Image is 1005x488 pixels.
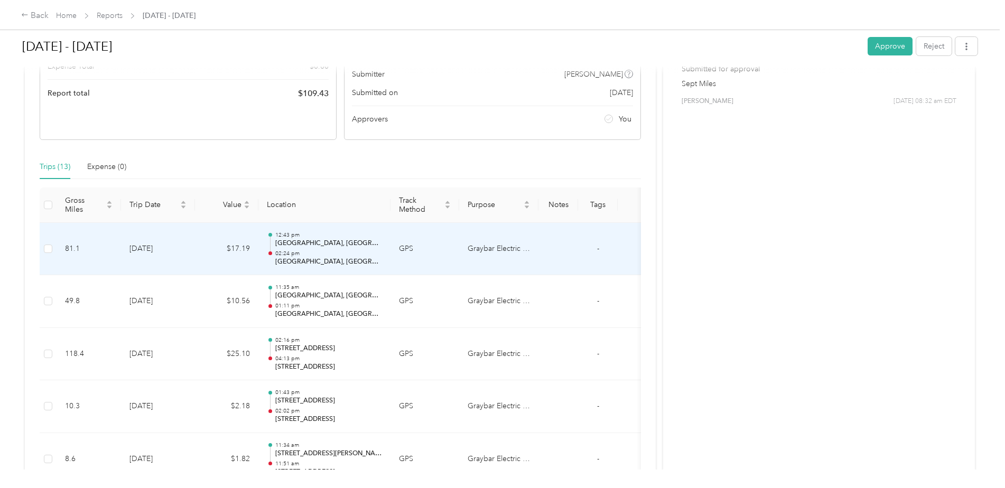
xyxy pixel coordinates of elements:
span: caret-up [180,199,187,205]
p: 02:24 pm [275,250,382,257]
p: [STREET_ADDRESS] [275,362,382,372]
div: Trips (13) [40,161,70,173]
span: caret-down [106,204,113,210]
td: Graybar Electric Company, Inc [459,380,538,433]
iframe: Everlance-gr Chat Button Frame [946,429,1005,488]
p: [GEOGRAPHIC_DATA], [GEOGRAPHIC_DATA] [275,291,382,301]
td: 8.6 [57,433,121,486]
span: Track Method [399,196,442,214]
span: Report total [48,88,90,99]
span: [DATE] 08:32 am EDT [894,97,956,106]
span: [PERSON_NAME] [682,97,733,106]
td: Graybar Electric Company, Inc [459,433,538,486]
td: GPS [390,380,459,433]
td: $25.10 [195,328,258,381]
a: Reports [97,11,123,20]
span: You [619,114,631,125]
span: caret-up [524,199,530,205]
p: [STREET_ADDRESS] [275,415,382,424]
span: caret-up [106,199,113,205]
td: GPS [390,223,459,276]
p: [GEOGRAPHIC_DATA], [GEOGRAPHIC_DATA] [275,309,382,319]
a: Home [56,11,77,20]
td: GPS [390,328,459,381]
th: Purpose [459,187,538,223]
span: [DATE] [610,87,633,98]
span: caret-down [180,204,187,210]
th: Tags [578,187,618,223]
th: Trip Date [121,187,195,223]
span: - [597,401,599,410]
th: Gross Miles [57,187,121,223]
td: $1.82 [195,433,258,486]
div: Expense (0) [87,161,126,173]
p: 11:34 am [275,442,382,449]
p: [STREET_ADDRESS] [275,467,382,477]
td: [DATE] [121,275,195,328]
span: - [597,454,599,463]
p: 11:51 am [275,460,382,467]
p: [GEOGRAPHIC_DATA], [GEOGRAPHIC_DATA] [275,257,382,267]
span: Trip Date [129,200,178,209]
span: $ 109.43 [298,87,329,100]
td: Graybar Electric Company, Inc [459,328,538,381]
p: [STREET_ADDRESS] [275,344,382,353]
td: GPS [390,275,459,328]
th: Value [195,187,258,223]
span: Approvers [352,114,388,125]
td: $10.56 [195,275,258,328]
span: - [597,296,599,305]
td: 49.8 [57,275,121,328]
p: [STREET_ADDRESS][PERSON_NAME][PERSON_NAME] [275,449,382,458]
th: Location [258,187,390,223]
td: 10.3 [57,380,121,433]
td: $2.18 [195,380,258,433]
span: - [597,349,599,358]
p: 01:43 pm [275,389,382,396]
td: 118.4 [57,328,121,381]
td: 81.1 [57,223,121,276]
span: caret-down [444,204,451,210]
p: Sept Miles [682,78,956,89]
button: Reject [916,37,952,55]
span: [DATE] - [DATE] [143,10,196,21]
th: Notes [538,187,578,223]
td: Graybar Electric Company, Inc [459,223,538,276]
div: Back [21,10,49,22]
th: Track Method [390,187,459,223]
p: [STREET_ADDRESS] [275,396,382,406]
td: [DATE] [121,380,195,433]
td: $17.19 [195,223,258,276]
p: 04:13 pm [275,355,382,362]
span: Submitted on [352,87,398,98]
span: caret-down [244,204,250,210]
span: caret-up [444,199,451,205]
span: Purpose [468,200,522,209]
td: GPS [390,433,459,486]
span: Value [203,200,241,209]
span: - [597,244,599,253]
button: Approve [868,37,913,55]
h1: Sep 1 - 30, 2025 [22,34,860,59]
td: [DATE] [121,223,195,276]
td: [DATE] [121,433,195,486]
p: 02:02 pm [275,407,382,415]
span: caret-up [244,199,250,205]
td: [DATE] [121,328,195,381]
p: [GEOGRAPHIC_DATA], [GEOGRAPHIC_DATA] [275,239,382,248]
td: Graybar Electric Company, Inc [459,275,538,328]
p: 11:35 am [275,284,382,291]
span: Gross Miles [65,196,104,214]
span: caret-down [524,204,530,210]
p: 12:43 pm [275,231,382,239]
p: 01:11 pm [275,302,382,309]
p: 02:16 pm [275,336,382,344]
